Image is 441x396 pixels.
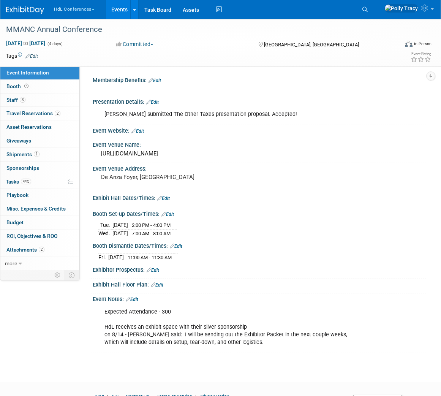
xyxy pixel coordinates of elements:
[93,264,426,274] div: Exhibitor Prospectus:
[0,243,79,257] a: Attachments2
[0,66,79,79] a: Event Information
[132,231,171,236] span: 7:00 AM - 8:00 AM
[55,111,60,116] span: 2
[6,110,60,116] span: Travel Reservations
[170,244,182,249] a: Edit
[98,253,108,261] td: Fri.
[39,247,44,252] span: 2
[6,70,49,76] span: Event Information
[93,74,426,84] div: Membership Benefits:
[93,208,426,218] div: Booth Set-up Dates/Times:
[6,124,52,130] span: Asset Reservations
[6,138,31,144] span: Giveaways
[6,219,24,225] span: Budget
[6,6,44,14] img: ExhibitDay
[147,268,159,273] a: Edit
[126,297,138,302] a: Edit
[132,222,171,228] span: 2:00 PM - 4:00 PM
[161,212,174,217] a: Edit
[149,78,161,83] a: Edit
[0,162,79,175] a: Sponsorships
[411,52,431,56] div: Event Rating
[414,41,432,47] div: In-Person
[5,260,17,266] span: more
[93,240,426,250] div: Booth Dismantle Dates/Times:
[98,221,112,230] td: Tue.
[64,270,80,280] td: Toggle Event Tabs
[0,202,79,215] a: Misc. Expenses & Credits
[365,40,432,51] div: Event Format
[114,40,156,48] button: Committed
[0,93,79,107] a: Staff3
[0,175,79,188] a: Tasks44%
[6,247,44,253] span: Attachments
[6,52,38,60] td: Tags
[384,4,418,13] img: Polly Tracy
[93,96,426,106] div: Presentation Details:
[6,97,25,103] span: Staff
[20,97,25,103] span: 3
[6,233,57,239] span: ROI, Objectives & ROO
[22,40,29,46] span: to
[23,83,30,89] span: Booth not reserved yet
[131,128,144,134] a: Edit
[0,216,79,229] a: Budget
[99,304,359,350] div: Expected Attendance - 300 HdL receives an exhibit space with their silver sponsorship on 8/14 - [...
[0,230,79,243] a: ROI, Objectives & ROO
[151,282,163,288] a: Edit
[0,188,79,202] a: Playbook
[264,42,359,48] span: [GEOGRAPHIC_DATA], [GEOGRAPHIC_DATA]
[157,196,170,201] a: Edit
[6,192,28,198] span: Playbook
[405,41,413,47] img: Format-Inperson.png
[0,148,79,161] a: Shipments1
[21,179,31,184] span: 44%
[6,179,31,185] span: Tasks
[108,253,124,261] td: [DATE]
[0,120,79,134] a: Asset Reservations
[6,83,30,89] span: Booth
[99,107,359,122] div: [PERSON_NAME] submitted The Other Taxes presentation proposal. Accepted!
[34,151,40,157] span: 1
[93,163,426,173] div: Event Venue Address:
[98,148,420,160] div: [URL][DOMAIN_NAME]
[6,206,66,212] span: Misc. Expenses & Credits
[0,134,79,147] a: Giveaways
[0,80,79,93] a: Booth
[146,100,159,105] a: Edit
[101,174,223,181] pre: De Anza Foyer, [GEOGRAPHIC_DATA]
[98,229,112,237] td: Wed.
[0,107,79,120] a: Travel Reservations2
[93,139,426,149] div: Event Venue Name:
[112,221,128,230] td: [DATE]
[0,257,79,270] a: more
[6,151,40,157] span: Shipments
[51,270,64,280] td: Personalize Event Tab Strip
[3,23,390,36] div: MMANC Annual Conference
[25,54,38,59] a: Edit
[93,279,426,289] div: Exhibit Hall Floor Plan:
[93,192,426,202] div: Exhibit Hall Dates/Times:
[93,293,426,303] div: Event Notes:
[93,125,426,135] div: Event Website:
[6,40,46,47] span: [DATE] [DATE]
[47,41,63,46] span: (4 days)
[112,229,128,237] td: [DATE]
[128,255,172,260] span: 11:00 AM - 11:30 AM
[6,165,39,171] span: Sponsorships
